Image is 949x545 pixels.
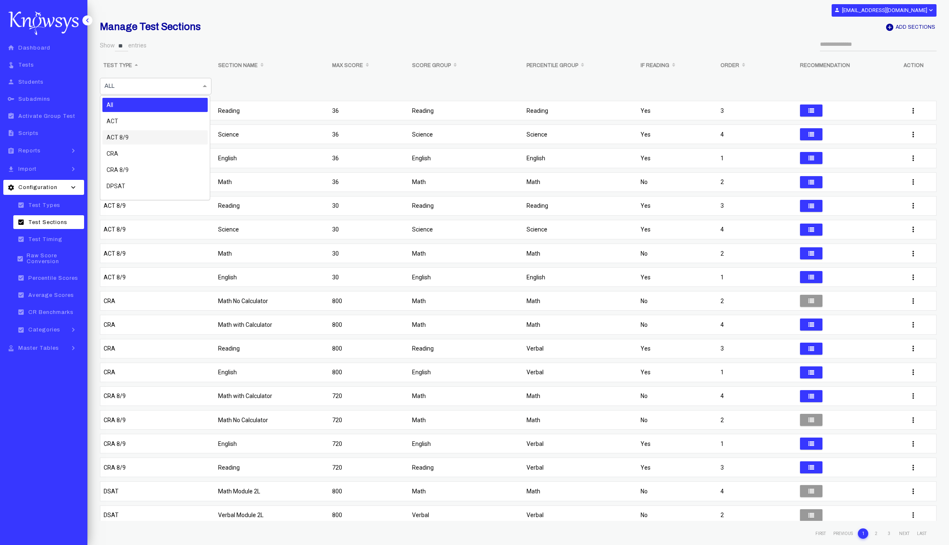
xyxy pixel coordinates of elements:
[329,410,409,434] td: 720
[6,129,16,137] i: description
[637,220,717,244] td: Yes
[717,291,797,315] td: 2
[523,148,637,172] td: English
[329,244,409,267] td: 30
[909,154,917,162] i: more_vert
[16,309,26,316] i: check_box
[409,363,523,386] td: English
[885,23,894,32] i: add_circle
[100,40,147,52] label: Show entries
[717,410,797,434] td: 2
[523,220,637,244] td: Science
[28,202,60,208] span: Test Types
[909,107,917,115] i: more_vert
[100,458,215,481] td: CRA 8/9
[637,434,717,458] td: Yes
[6,345,16,352] i: approval
[215,434,329,458] td: English
[637,58,717,72] th: If Reading: activate to sort column ascending
[329,315,409,338] td: 800
[797,58,890,72] th: Recommendation: activate to sort column ascending
[909,178,917,186] i: more_vert
[6,184,16,191] i: settings
[523,434,637,458] td: Verbal
[215,410,329,434] td: Math No Calculator
[523,196,637,220] td: Reading
[18,345,59,351] span: Master Tables
[16,326,26,333] i: check_box
[215,244,329,267] td: Math
[717,124,797,148] td: 4
[67,344,79,352] i: keyboard_arrow_right
[523,101,637,124] td: Reading
[215,339,329,363] td: Reading
[409,124,523,148] td: Science
[834,7,840,13] i: person
[27,253,82,264] span: Raw Score Conversion
[329,481,409,505] td: 800
[67,183,79,192] i: keyboard_arrow_down
[215,148,329,172] td: English
[909,511,917,519] i: more_vert
[717,244,797,267] td: 2
[215,481,329,505] td: Math Module 2L
[523,363,637,386] td: Verbal
[100,291,215,315] td: CRA
[909,392,917,400] i: more_vert
[329,220,409,244] td: 30
[100,220,215,244] td: ACT 8/9
[16,291,26,299] i: check_box
[641,62,669,68] b: If Reading
[409,386,523,410] td: Math
[909,273,917,281] i: more_vert
[637,244,717,267] td: No
[218,62,258,68] b: Section Name
[909,463,917,472] i: more_vert
[67,147,79,155] i: keyboard_arrow_right
[409,410,523,434] td: Math
[409,101,523,124] td: Reading
[18,113,75,119] span: Activate Group Test
[215,315,329,338] td: Math with Calculator
[842,7,927,13] b: [EMAIL_ADDRESS][DOMAIN_NAME]
[215,220,329,244] td: Science
[904,62,924,68] b: Action
[800,62,850,68] b: Recommendation
[215,386,329,410] td: Math with Calculator
[215,196,329,220] td: Reading
[717,505,797,529] td: 2
[412,62,451,68] b: Score Group
[637,148,717,172] td: Yes
[858,528,868,539] a: 1
[720,62,739,68] b: Order
[18,45,50,51] span: Dashboard
[909,440,917,448] i: more_vert
[18,148,41,154] span: Reports
[67,165,79,173] i: keyboard_arrow_right
[637,481,717,505] td: No
[523,291,637,315] td: Math
[329,172,409,196] td: 36
[523,410,637,434] td: Math
[28,275,78,281] span: Percentile Scores
[16,274,26,281] i: check_box
[409,172,523,196] td: Math
[884,23,936,32] button: add_circleAdd Sections
[16,236,26,243] i: check_box
[717,363,797,386] td: 1
[215,363,329,386] td: English
[16,255,25,262] i: check_box
[717,58,797,72] th: Order: activate to sort column ascending
[16,219,26,226] i: check_box
[332,62,363,68] b: Max Score
[28,327,60,333] span: Categories
[18,184,57,190] span: Configuration
[83,16,92,25] i: keyboard_arrow_left
[215,458,329,481] td: Reading
[909,202,917,210] i: more_vert
[909,321,917,329] i: more_vert
[523,339,637,363] td: Verbal
[527,62,578,68] b: Percentile Group
[914,528,929,539] a: Last
[909,416,917,424] i: more_vert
